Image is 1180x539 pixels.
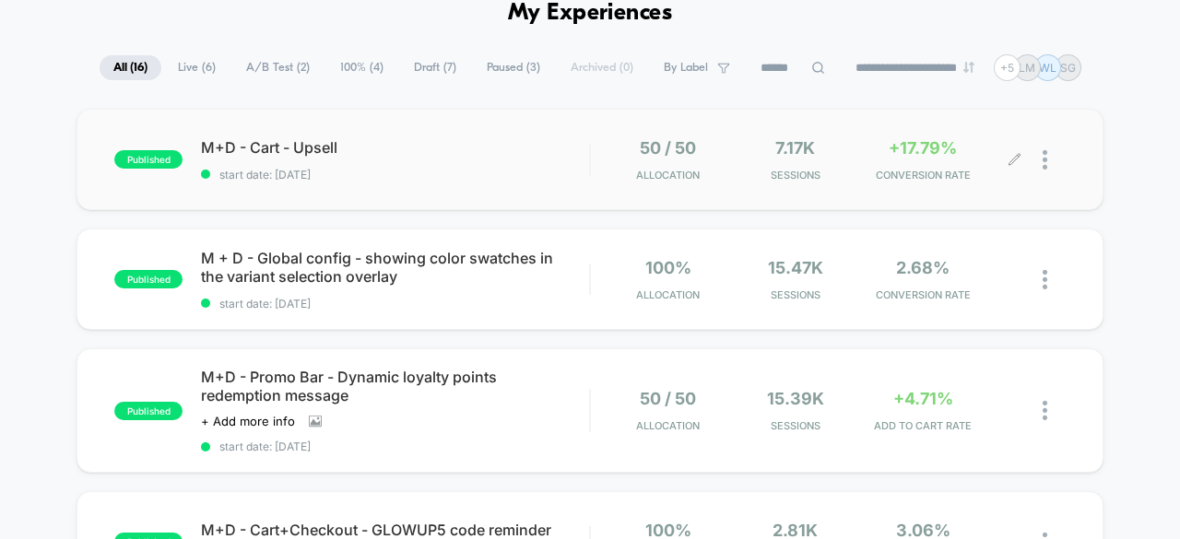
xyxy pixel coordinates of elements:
[400,55,470,80] span: Draft ( 7 )
[114,150,183,169] span: published
[201,168,589,182] span: start date: [DATE]
[636,288,700,301] span: Allocation
[640,138,696,158] span: 50 / 50
[201,368,589,404] span: M+D - Promo Bar - Dynamic loyalty points redemption message
[767,389,824,408] span: 15.39k
[893,389,953,408] span: +4.71%
[889,138,957,158] span: +17.79%
[114,270,183,288] span: published
[114,402,183,420] span: published
[864,288,982,301] span: CONVERSION RATE
[896,258,950,277] span: 2.68%
[994,54,1021,81] div: + 5
[232,55,324,80] span: A/B Test ( 2 )
[201,249,589,286] span: M + D - Global config - showing color swatches in the variant selection overlay
[100,55,161,80] span: All ( 16 )
[1043,270,1047,289] img: close
[201,297,589,311] span: start date: [DATE]
[664,61,708,75] span: By Label
[636,419,700,432] span: Allocation
[164,55,230,80] span: Live ( 6 )
[775,138,815,158] span: 7.17k
[768,258,823,277] span: 15.47k
[737,419,855,432] span: Sessions
[645,258,691,277] span: 100%
[1019,61,1035,75] p: LM
[326,55,397,80] span: 100% ( 4 )
[1039,61,1056,75] p: WL
[201,414,295,428] span: + Add more info
[737,288,855,301] span: Sessions
[636,169,700,182] span: Allocation
[737,169,855,182] span: Sessions
[1043,401,1047,420] img: close
[640,389,696,408] span: 50 / 50
[201,439,589,453] span: start date: [DATE]
[1060,61,1076,75] p: SG
[864,419,982,432] span: ADD TO CART RATE
[963,62,974,73] img: end
[201,138,589,157] span: M+D - Cart - Upsell
[1043,150,1047,170] img: close
[473,55,554,80] span: Paused ( 3 )
[864,169,982,182] span: CONVERSION RATE
[201,521,589,539] span: M+D - Cart+Checkout - GLOWUP5 code reminder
